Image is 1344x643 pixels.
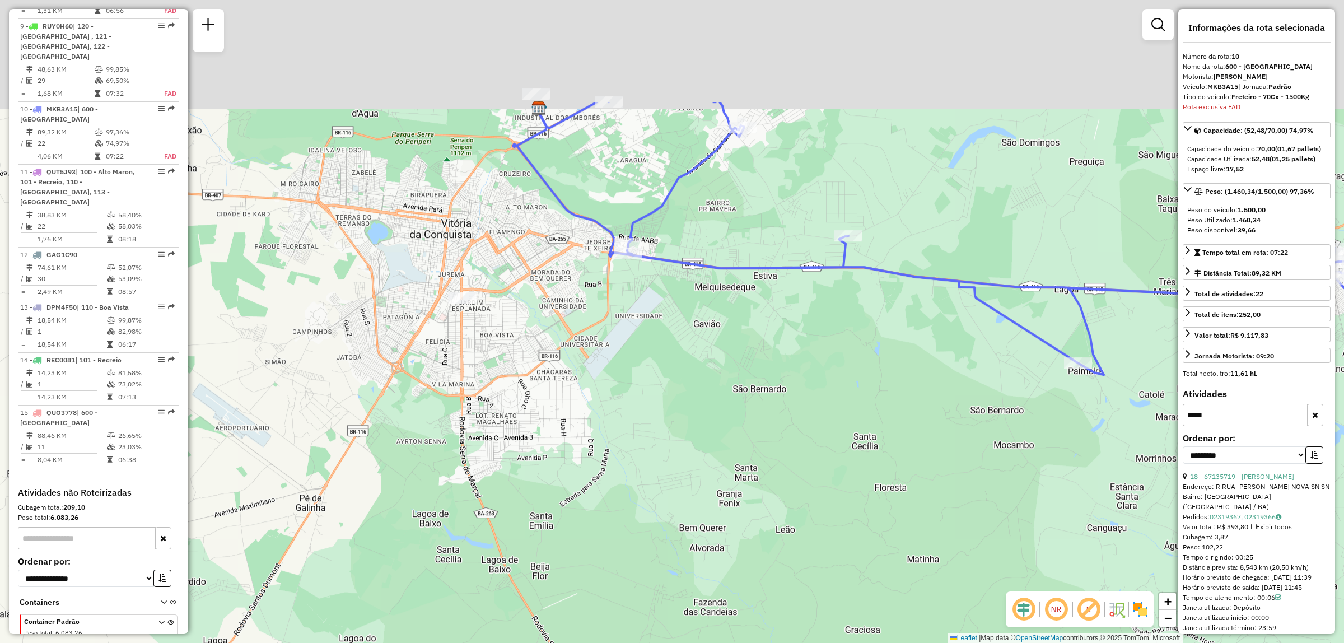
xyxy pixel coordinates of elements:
td: / [20,441,26,453]
td: 1 [37,379,106,390]
em: Opções [158,251,165,258]
span: | Jornada: [1238,82,1291,91]
i: Total de Atividades [26,328,33,335]
i: % de utilização do peso [107,212,115,218]
td: 69,50% [105,75,152,86]
em: Opções [158,105,165,112]
td: 38,83 KM [37,209,106,221]
span: | 110 - Boa Vista [77,303,129,311]
td: / [20,273,26,285]
a: Nova sessão e pesquisa [197,13,220,39]
td: 74,61 KM [37,262,106,273]
td: 29 [37,75,94,86]
h4: Informações da rota selecionada [1183,22,1331,33]
span: 12 - [20,250,77,259]
strong: 209,10 [63,503,85,511]
td: FAD [152,151,177,162]
div: Tipo do veículo: [1183,92,1331,102]
span: GAG1C90 [46,250,77,259]
td: 06:38 [118,454,174,465]
a: OpenStreetMap [1016,634,1063,642]
strong: 252,00 [1239,310,1261,319]
div: Tempo de atendimento: 00:06 [1183,593,1331,603]
i: % de utilização da cubagem [107,276,115,282]
i: Total de Atividades [26,381,33,388]
img: FAD Vitória da Conquista [531,100,546,115]
div: Capacidade: (52,48/70,00) 74,97% [1183,139,1331,179]
span: | 101 - Recreio [75,356,122,364]
i: Tempo total em rota [95,7,100,14]
img: Exibir/Ocultar setores [1131,600,1149,618]
i: % de utilização da cubagem [95,77,103,84]
td: 99,87% [118,315,174,326]
div: Valor total: R$ 393,80 [1183,522,1331,532]
strong: 70,00 [1257,145,1275,153]
span: | 600 - [GEOGRAPHIC_DATA] [20,105,98,123]
td: = [20,454,26,465]
i: % de utilização da cubagem [107,381,115,388]
span: Tempo total em rota: 07:22 [1202,248,1288,257]
td: 1,31 KM [37,5,94,16]
a: Exibir filtros [1147,13,1169,36]
i: % de utilização do peso [95,66,103,73]
div: Jornada Motorista: 09:20 [1194,351,1274,361]
a: Zoom in [1159,593,1176,610]
i: Observações [1276,514,1281,520]
div: Número da rota: [1183,52,1331,62]
span: − [1164,611,1172,625]
td: 58,03% [118,221,174,232]
td: / [20,379,26,390]
td: / [20,326,26,337]
em: Rota exportada [168,304,175,310]
td: 73,02% [118,379,174,390]
em: Opções [158,168,165,175]
td: 8,04 KM [37,454,106,465]
td: / [20,138,26,149]
td: 1,68 KM [37,88,94,99]
i: % de utilização do peso [107,264,115,271]
em: Rota exportada [168,22,175,29]
i: Distância Total [26,66,33,73]
i: % de utilização da cubagem [107,223,115,230]
strong: 11,61 hL [1230,369,1257,378]
span: 11 - [20,167,135,206]
td: 74,97% [105,138,152,149]
div: Janela utilizada início: 00:00 [1183,613,1331,623]
i: % de utilização da cubagem [107,328,115,335]
i: Distância Total [26,129,33,136]
span: MKB3A15 [46,105,77,113]
a: 02319367, 02319366 [1210,512,1281,521]
i: % de utilização do peso [107,370,115,376]
td: 14,23 KM [37,392,106,403]
span: 13 - [20,303,129,311]
em: Opções [158,22,165,29]
span: : [52,629,54,637]
i: Tempo total em rota [107,341,113,348]
td: 06:17 [118,339,174,350]
i: % de utilização da cubagem [107,444,115,450]
div: Peso disponível: [1187,225,1326,235]
td: 97,36% [105,127,152,138]
div: Cubagem total: [18,502,179,512]
div: Atividade não roteirizada - MATEUS SUPERMERCADOS [448,292,476,304]
td: 22 [37,221,106,232]
a: Total de itens:252,00 [1183,306,1331,321]
td: 30 [37,273,106,285]
span: 15 - [20,408,97,427]
span: Peso: 102,22 [1183,543,1223,551]
td: / [20,75,26,86]
img: CDD Vitória da Conquista [531,101,546,115]
strong: (01,67 pallets) [1275,145,1321,153]
td: 58,40% [118,209,174,221]
span: | [979,634,981,642]
div: Total de itens: [1194,310,1261,320]
a: Leaflet [950,634,977,642]
a: Total de atividades:22 [1183,286,1331,301]
i: Distância Total [26,370,33,376]
img: Fluxo de ruas [1108,600,1126,618]
span: 14 - [20,356,122,364]
i: Total de Atividades [26,276,33,282]
i: Tempo total em rota [107,236,113,243]
div: Janela utilizada término: 23:59 [1183,623,1331,633]
div: Horário previsto de saída: [DATE] 11:45 [1183,583,1331,593]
